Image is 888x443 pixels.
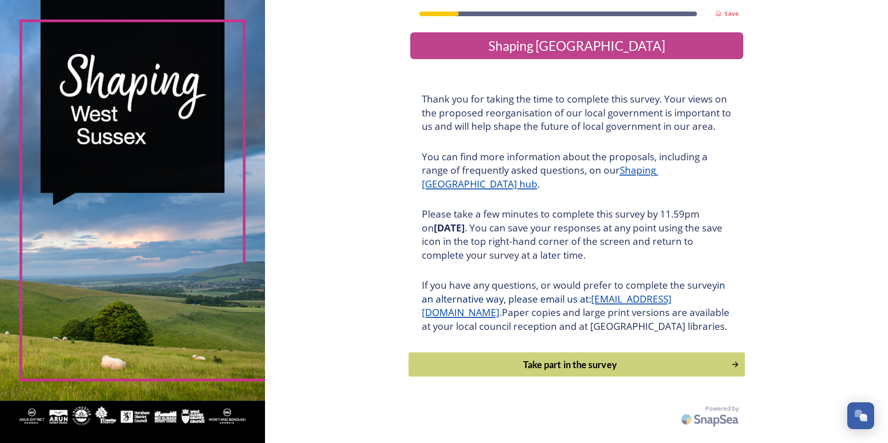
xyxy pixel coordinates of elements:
div: Take part in the survey [413,358,726,371]
a: Shaping [GEOGRAPHIC_DATA] hub [422,164,658,190]
h3: Thank you for taking the time to complete this survey. Your views on the proposed reorganisation ... [422,92,732,134]
strong: Save [724,9,739,18]
span: Powered by [705,404,739,413]
h3: You can find more information about the proposals, including a range of frequently asked question... [422,150,732,191]
img: SnapSea Logo [678,408,743,430]
a: [EMAIL_ADDRESS][DOMAIN_NAME] [422,292,672,319]
div: Shaping [GEOGRAPHIC_DATA] [414,36,740,55]
span: in an alternative way, please email us at: [422,279,728,305]
h3: Please take a few minutes to complete this survey by 11.59pm on . You can save your responses at ... [422,207,732,262]
button: Continue [408,352,745,377]
button: Open Chat [847,402,874,429]
span: . [499,306,502,319]
strong: [DATE] [434,221,465,234]
h3: If you have any questions, or would prefer to complete the survey Paper copies and large print ve... [422,279,732,333]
